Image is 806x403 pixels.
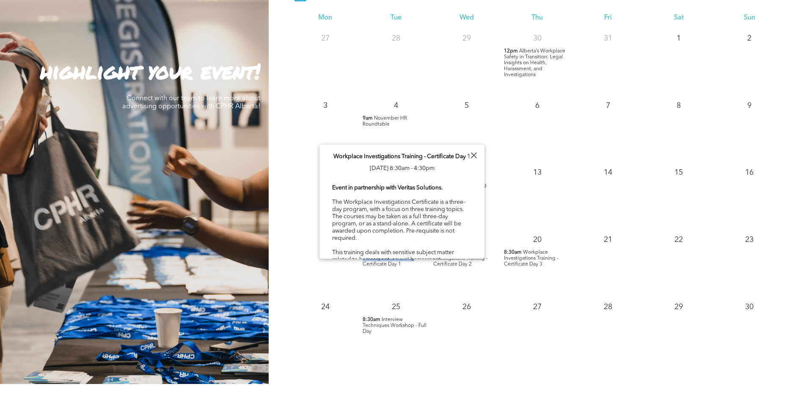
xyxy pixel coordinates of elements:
span: 9am [363,115,373,121]
p: 7 [600,98,616,113]
span: Workplace Investigations Training - Certificate Day 2 [433,250,488,267]
p: 31 [600,31,616,46]
p: 26 [459,299,474,315]
p: 3 [318,98,333,113]
b: Event in partnership with Veritas Solutions. [332,185,443,191]
p: 4 [388,98,404,113]
p: 30 [742,299,757,315]
div: Fri [573,14,644,22]
div: Tue [360,14,431,22]
p: 13 [530,165,545,180]
p: 24 [318,299,333,315]
p: 29 [671,299,686,315]
span: 8:30am [363,317,380,323]
p: 27 [530,299,545,315]
strong: highlight your event! [40,56,260,86]
span: Connect with our team to learn more about advertising opportunities with CPHR Alberta! [122,95,260,110]
p: 2 [742,31,757,46]
p: 6 [530,98,545,113]
p: 21 [600,232,616,247]
p: 14 [600,165,616,180]
p: 20 [530,232,545,247]
p: 23 [742,232,757,247]
span: November HR Roundtable [363,116,407,127]
p: 8 [671,98,686,113]
p: 17 [318,232,333,247]
span: Workplace Investigations Training - Certificate Day 1 [363,250,417,267]
p: 9 [742,98,757,113]
p: 25 [388,299,404,315]
p: 16 [742,165,757,180]
span: 12pm [504,48,518,54]
div: Mon [290,14,360,22]
div: Sat [644,14,714,22]
div: Sun [714,14,785,22]
span: Interview Techniques Workshop - Full Day [363,317,426,334]
p: 5 [459,98,474,113]
p: 1 [671,31,686,46]
span: Workplace Investigations Training - Certificate Day 1 [333,154,470,159]
p: 22 [671,232,686,247]
span: 8:30am [504,249,522,255]
p: 30 [530,31,545,46]
p: 10 [318,165,333,180]
p: 27 [318,31,333,46]
p: 29 [459,31,474,46]
span: Workplace Investigations Training - Certificate Day 3 [504,250,558,267]
span: Alberta’s Workplace Safety in Transition: Legal Insights on Health, Harassment, and Investigations [504,49,565,77]
p: 28 [600,299,616,315]
p: 15 [671,165,686,180]
p: 28 [388,31,404,46]
div: Wed [431,14,502,22]
span: [DATE] 8:30am - 4:30pm [370,165,435,171]
div: Thu [502,14,572,22]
